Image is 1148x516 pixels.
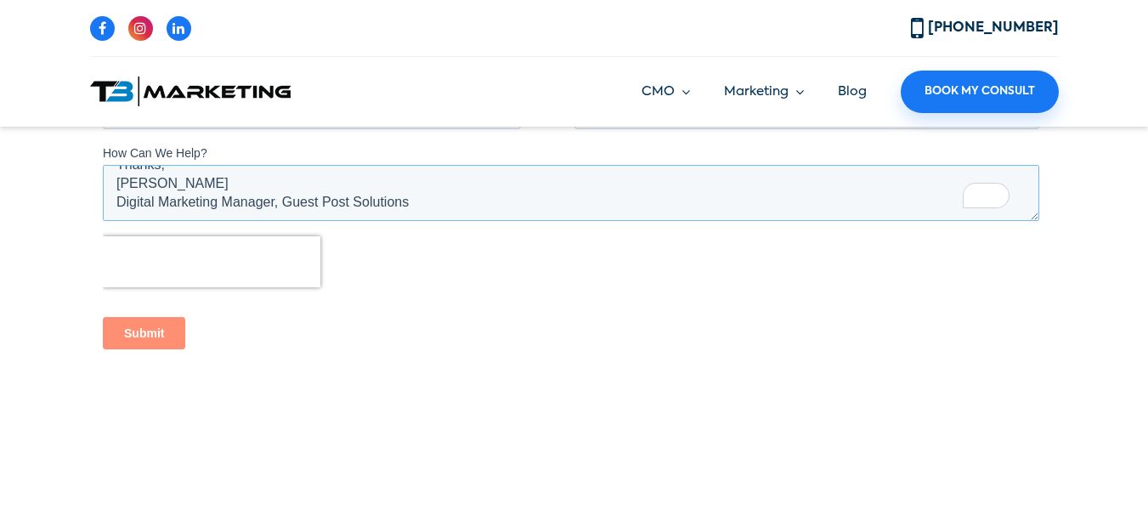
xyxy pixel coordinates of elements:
a: Blog [838,85,867,98]
span: Phone number [472,71,550,85]
img: T3 Marketing [90,77,291,106]
a: Marketing [724,82,804,102]
a: Book My Consult [901,71,1059,113]
a: CMO [642,82,690,102]
a: [PHONE_NUMBER] [911,21,1059,35]
iframe: To enrich screen reader interactions, please activate Accessibility in Grammarly extension settings [103,5,1046,411]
